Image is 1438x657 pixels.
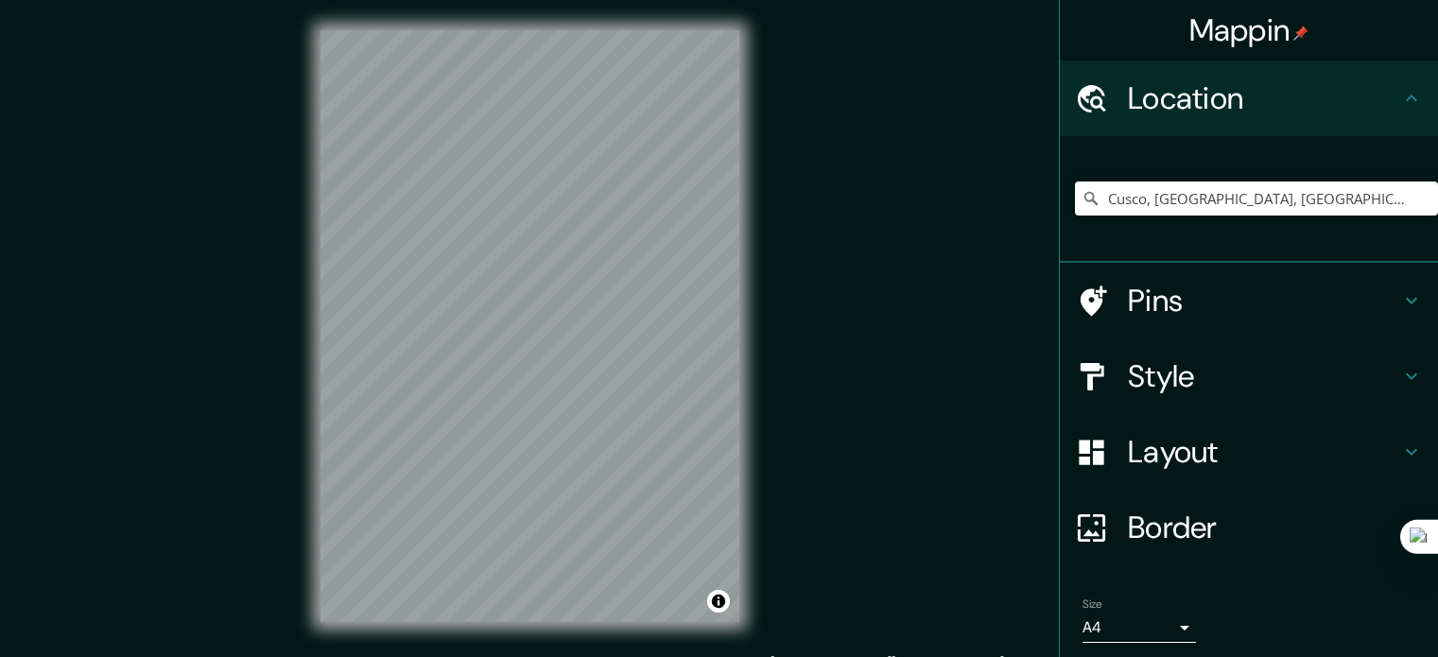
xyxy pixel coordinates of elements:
canvas: Map [321,30,739,622]
h4: Mappin [1189,11,1309,49]
img: pin-icon.png [1293,26,1308,41]
h4: Pins [1128,282,1400,320]
h4: Location [1128,79,1400,117]
div: Location [1060,61,1438,136]
button: Toggle attribution [707,590,730,613]
h4: Style [1128,357,1400,395]
div: Layout [1060,414,1438,490]
div: Pins [1060,263,1438,338]
div: Border [1060,490,1438,565]
div: Style [1060,338,1438,414]
input: Pick your city or area [1075,182,1438,216]
label: Size [1083,596,1102,613]
h4: Border [1128,509,1400,546]
div: A4 [1083,613,1196,643]
h4: Layout [1128,433,1400,471]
